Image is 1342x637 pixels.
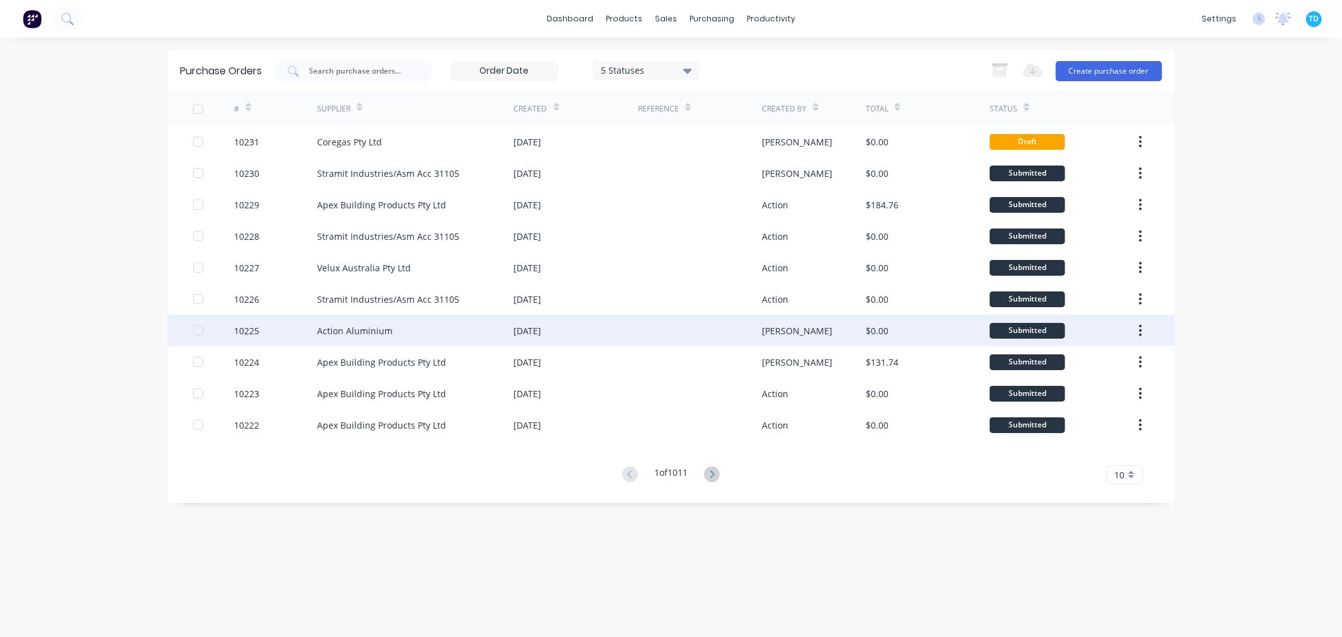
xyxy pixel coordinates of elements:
[514,103,547,115] div: Created
[990,386,1065,402] div: Submitted
[234,167,259,180] div: 10230
[234,135,259,149] div: 10231
[514,419,542,432] div: [DATE]
[317,419,446,432] div: Apex Building Products Pty Ltd
[866,198,898,211] div: $184.76
[514,135,542,149] div: [DATE]
[990,417,1065,433] div: Submitted
[514,198,542,211] div: [DATE]
[514,387,542,400] div: [DATE]
[866,356,898,369] div: $131.74
[990,197,1065,213] div: Submitted
[866,135,888,149] div: $0.00
[866,293,888,306] div: $0.00
[762,387,788,400] div: Action
[234,198,259,211] div: 10229
[762,167,832,180] div: [PERSON_NAME]
[990,103,1017,115] div: Status
[762,261,788,274] div: Action
[514,167,542,180] div: [DATE]
[600,9,649,28] div: products
[514,356,542,369] div: [DATE]
[514,230,542,243] div: [DATE]
[181,64,262,79] div: Purchase Orders
[234,387,259,400] div: 10223
[990,134,1065,150] div: Draft
[601,64,691,77] div: 5 Statuses
[234,356,259,369] div: 10224
[514,324,542,337] div: [DATE]
[762,198,788,211] div: Action
[990,228,1065,244] div: Submitted
[762,419,788,432] div: Action
[866,419,888,432] div: $0.00
[234,324,259,337] div: 10225
[990,291,1065,307] div: Submitted
[234,230,259,243] div: 10228
[638,103,679,115] div: Reference
[990,260,1065,276] div: Submitted
[649,9,683,28] div: sales
[741,9,802,28] div: productivity
[1309,13,1319,25] span: TD
[317,167,459,180] div: Stramit Industries/Asm Acc 31105
[234,293,259,306] div: 10226
[234,261,259,274] div: 10227
[762,230,788,243] div: Action
[762,293,788,306] div: Action
[866,230,888,243] div: $0.00
[317,356,446,369] div: Apex Building Products Pty Ltd
[762,324,832,337] div: [PERSON_NAME]
[23,9,42,28] img: Factory
[866,167,888,180] div: $0.00
[234,419,259,432] div: 10222
[683,9,741,28] div: purchasing
[762,103,807,115] div: Created By
[452,62,557,81] input: Order Date
[990,354,1065,370] div: Submitted
[317,324,393,337] div: Action Aluminium
[317,103,350,115] div: Supplier
[866,261,888,274] div: $0.00
[317,230,459,243] div: Stramit Industries/Asm Acc 31105
[762,135,832,149] div: [PERSON_NAME]
[540,9,600,28] a: dashboard
[317,261,411,274] div: Velux Australia Pty Ltd
[1115,468,1125,482] span: 10
[866,103,888,115] div: Total
[308,65,413,77] input: Search purchase orders...
[762,356,832,369] div: [PERSON_NAME]
[234,103,239,115] div: #
[1195,9,1243,28] div: settings
[866,387,888,400] div: $0.00
[1056,61,1162,81] button: Create purchase order
[317,198,446,211] div: Apex Building Products Pty Ltd
[317,387,446,400] div: Apex Building Products Pty Ltd
[514,261,542,274] div: [DATE]
[990,323,1065,339] div: Submitted
[317,293,459,306] div: Stramit Industries/Asm Acc 31105
[866,324,888,337] div: $0.00
[654,466,688,484] div: 1 of 1011
[990,166,1065,181] div: Submitted
[514,293,542,306] div: [DATE]
[317,135,382,149] div: Coregas Pty Ltd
